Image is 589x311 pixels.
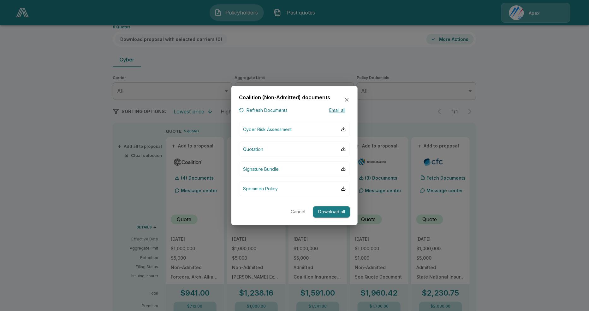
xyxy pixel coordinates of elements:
[239,161,350,176] button: Signature Bundle
[239,122,350,136] button: Cyber Risk Assessment
[239,181,350,196] button: Specimen Policy
[243,146,263,152] p: Quotation
[239,93,330,101] h6: Coalition (Non-Admitted) documents
[325,107,350,114] button: Email all
[239,107,288,114] button: Refresh Documents
[243,185,278,192] p: Specimen Policy
[288,206,308,218] button: Cancel
[239,141,350,156] button: Quotation
[243,126,292,132] p: Cyber Risk Assessment
[313,206,350,218] button: Download all
[243,165,279,172] p: Signature Bundle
